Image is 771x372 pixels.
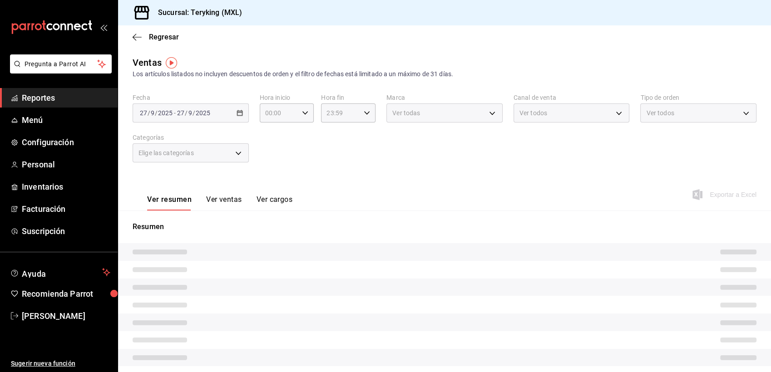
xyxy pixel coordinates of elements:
[22,136,110,148] span: Configuración
[22,114,110,126] span: Menú
[150,109,155,117] input: --
[133,134,249,141] label: Categorías
[133,94,249,101] label: Fecha
[185,109,188,117] span: /
[22,203,110,215] span: Facturación
[195,109,211,117] input: ----
[174,109,176,117] span: -
[206,195,242,210] button: Ver ventas
[166,57,177,69] img: Tooltip marker
[257,195,293,210] button: Ver cargos
[177,109,185,117] input: --
[155,109,158,117] span: /
[22,92,110,104] span: Reportes
[392,108,420,117] span: Ver todas
[133,56,162,69] div: Ventas
[133,69,756,79] div: Los artículos listados no incluyen descuentos de orden y el filtro de fechas está limitado a un m...
[138,148,194,157] span: Elige las categorías
[646,108,674,117] span: Ver todos
[22,158,110,171] span: Personal
[133,33,179,41] button: Regresar
[11,359,110,368] span: Sugerir nueva función
[151,7,242,18] h3: Sucursal: Teryking (MXL)
[158,109,173,117] input: ----
[22,310,110,322] span: [PERSON_NAME]
[193,109,195,117] span: /
[22,267,99,278] span: Ayuda
[133,221,756,232] p: Resumen
[100,24,107,31] button: open_drawer_menu
[149,33,179,41] span: Regresar
[321,94,376,101] label: Hora fin
[514,94,630,101] label: Canal de venta
[10,54,112,73] button: Pregunta a Parrot AI
[22,288,110,300] span: Recomienda Parrot
[147,195,292,210] div: navigation tabs
[22,225,110,237] span: Suscripción
[139,109,148,117] input: --
[148,109,150,117] span: /
[25,59,98,69] span: Pregunta a Parrot AI
[386,94,503,101] label: Marca
[188,109,193,117] input: --
[640,94,756,101] label: Tipo de orden
[6,66,112,75] a: Pregunta a Parrot AI
[147,195,192,210] button: Ver resumen
[22,181,110,193] span: Inventarios
[519,108,547,117] span: Ver todos
[260,94,314,101] label: Hora inicio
